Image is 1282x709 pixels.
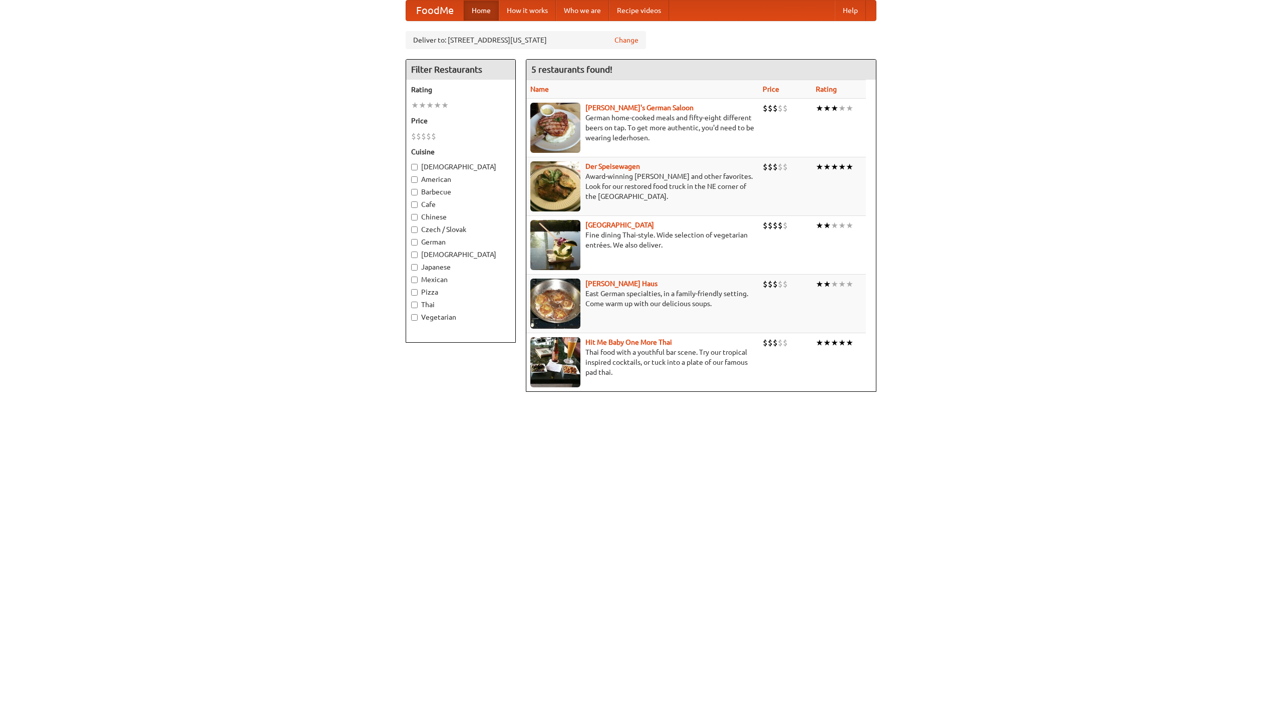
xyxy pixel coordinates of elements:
li: $ [421,131,426,142]
li: ★ [838,279,846,290]
li: $ [768,337,773,348]
li: $ [783,161,788,172]
li: $ [778,279,783,290]
li: ★ [846,337,853,348]
li: $ [763,279,768,290]
input: American [411,176,418,183]
li: $ [763,220,768,231]
li: ★ [816,220,823,231]
li: ★ [816,279,823,290]
li: ★ [846,161,853,172]
label: Japanese [411,262,510,272]
a: Who we are [556,1,609,21]
a: Der Speisewagen [585,162,640,170]
label: Cafe [411,199,510,209]
li: $ [411,131,416,142]
li: ★ [823,161,831,172]
li: $ [768,220,773,231]
label: Thai [411,300,510,310]
img: satay.jpg [530,220,580,270]
img: esthers.jpg [530,103,580,153]
li: $ [778,161,783,172]
h5: Rating [411,85,510,95]
label: [DEMOGRAPHIC_DATA] [411,162,510,172]
li: ★ [419,100,426,111]
li: ★ [411,100,419,111]
h5: Price [411,116,510,126]
input: [DEMOGRAPHIC_DATA] [411,164,418,170]
li: ★ [831,220,838,231]
input: Mexican [411,277,418,283]
li: ★ [846,220,853,231]
li: ★ [831,337,838,348]
input: Vegetarian [411,314,418,321]
a: Help [835,1,866,21]
li: ★ [823,337,831,348]
img: babythai.jpg [530,337,580,387]
a: Hit Me Baby One More Thai [585,338,672,346]
li: ★ [441,100,449,111]
p: Thai food with a youthful bar scene. Try our tropical inspired cocktails, or tuck into a plate of... [530,347,755,377]
label: German [411,237,510,247]
li: $ [768,103,773,114]
input: Pizza [411,289,418,296]
li: ★ [831,161,838,172]
li: ★ [846,103,853,114]
li: $ [778,103,783,114]
li: $ [416,131,421,142]
a: [PERSON_NAME] Haus [585,280,658,288]
li: $ [773,161,778,172]
input: German [411,239,418,246]
li: $ [783,279,788,290]
a: [GEOGRAPHIC_DATA] [585,221,654,229]
li: ★ [816,337,823,348]
li: ★ [846,279,853,290]
a: [PERSON_NAME]'s German Saloon [585,104,694,112]
input: Thai [411,302,418,308]
a: Rating [816,85,837,93]
li: ★ [434,100,441,111]
li: $ [773,279,778,290]
li: $ [783,103,788,114]
li: ★ [426,100,434,111]
li: ★ [823,220,831,231]
label: Czech / Slovak [411,224,510,234]
label: [DEMOGRAPHIC_DATA] [411,250,510,260]
a: Recipe videos [609,1,669,21]
li: $ [763,161,768,172]
li: ★ [831,103,838,114]
p: Award-winning [PERSON_NAME] and other favorites. Look for our restored food truck in the NE corne... [530,171,755,201]
input: [DEMOGRAPHIC_DATA] [411,252,418,258]
h5: Cuisine [411,147,510,157]
input: Chinese [411,214,418,220]
a: Home [464,1,499,21]
li: ★ [823,279,831,290]
li: $ [783,220,788,231]
label: Chinese [411,212,510,222]
li: $ [783,337,788,348]
li: ★ [838,337,846,348]
label: Pizza [411,287,510,297]
li: $ [768,279,773,290]
li: $ [426,131,431,142]
li: $ [773,337,778,348]
a: FoodMe [406,1,464,21]
li: ★ [823,103,831,114]
ng-pluralize: 5 restaurants found! [531,65,612,74]
li: $ [778,220,783,231]
li: ★ [838,161,846,172]
label: American [411,174,510,184]
input: Japanese [411,264,418,271]
a: Change [614,35,638,45]
p: East German specialties, in a family-friendly setting. Come warm up with our delicious soups. [530,289,755,309]
li: $ [763,103,768,114]
li: ★ [838,103,846,114]
img: kohlhaus.jpg [530,279,580,329]
a: How it works [499,1,556,21]
p: German home-cooked meals and fifty-eight different beers on tap. To get more authentic, you'd nee... [530,113,755,143]
a: Name [530,85,549,93]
